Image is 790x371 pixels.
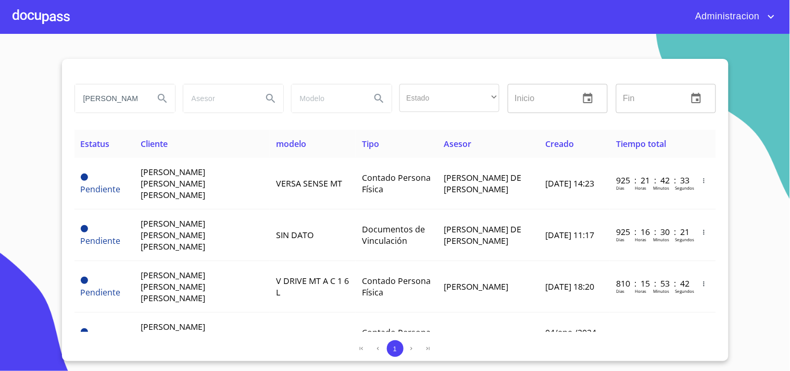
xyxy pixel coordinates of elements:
p: Segundos [675,288,694,294]
button: account of current user [687,8,778,25]
p: Segundos [675,185,694,191]
input: search [292,84,362,113]
div: ​ [399,84,499,112]
p: Dias [616,237,624,242]
span: modelo [276,138,306,150]
span: [PERSON_NAME][GEOGRAPHIC_DATA][PERSON_NAME] [141,321,223,355]
p: Minutos [653,185,669,191]
p: Minutos [653,288,669,294]
span: Pendiente [81,328,88,336]
button: Search [150,86,175,111]
p: 620 : 17 : 08 : 28 [616,329,686,341]
p: 810 : 15 : 53 : 42 [616,278,686,289]
span: Asesor [444,138,472,150]
span: Tipo [362,138,379,150]
button: Search [367,86,392,111]
p: Segundos [675,237,694,242]
p: Horas [635,185,646,191]
button: 1 [387,340,404,357]
span: Estatus [81,138,110,150]
button: Search [258,86,283,111]
span: Cliente [141,138,168,150]
span: Pendiente [81,225,88,232]
span: V DRIVE MT A C 1 6 L [276,275,349,298]
p: Dias [616,288,624,294]
span: 04/ene./2024 19:52 [546,327,597,350]
span: [DATE] 14:23 [546,178,595,189]
span: Documentos de Vinculación [362,224,425,246]
span: [PERSON_NAME] [PERSON_NAME] [PERSON_NAME] [141,218,205,252]
span: Pendiente [81,174,88,181]
span: VERSA SENSE MT [276,178,342,189]
span: Pendiente [81,287,121,298]
p: Dias [616,185,624,191]
span: 1 [393,345,397,353]
span: Pendiente [81,183,121,195]
p: Horas [635,288,646,294]
span: [PERSON_NAME] [444,281,509,292]
span: [PERSON_NAME] DE [PERSON_NAME] [444,224,522,246]
span: SIN DATO [276,229,314,241]
span: [PERSON_NAME] [PERSON_NAME] [PERSON_NAME] [141,166,205,201]
span: Creado [546,138,574,150]
span: Contado Persona Física [362,327,431,350]
p: 925 : 16 : 30 : 21 [616,226,686,238]
span: Pendiente [81,235,121,246]
span: [DATE] 18:20 [546,281,595,292]
span: Contado Persona Física [362,275,431,298]
span: [PERSON_NAME] DE [PERSON_NAME] [444,172,522,195]
span: Contado Persona Física [362,172,431,195]
span: [PERSON_NAME] [PERSON_NAME] [PERSON_NAME] [141,269,205,304]
input: search [183,84,254,113]
p: Horas [635,237,646,242]
span: Tiempo total [616,138,666,150]
span: Pendiente [81,277,88,284]
input: search [75,84,146,113]
p: 925 : 21 : 42 : 33 [616,175,686,186]
span: Administracion [687,8,765,25]
span: [DATE] 11:17 [546,229,595,241]
p: Minutos [653,237,669,242]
